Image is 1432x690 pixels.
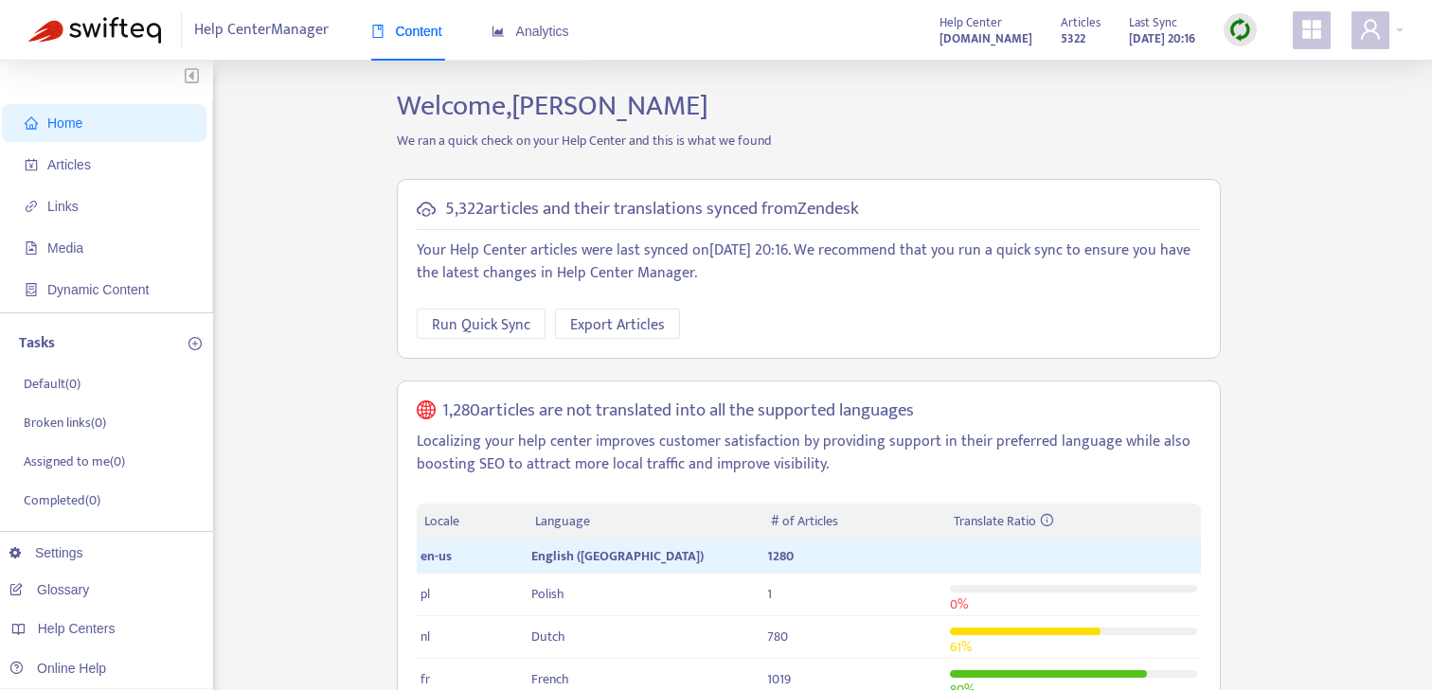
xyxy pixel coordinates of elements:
[24,490,100,510] p: Completed ( 0 )
[188,337,202,350] span: plus-circle
[421,583,430,605] span: pl
[1359,18,1382,41] span: user
[24,529,84,549] p: All tasks ( 0 )
[25,116,38,130] span: home
[432,313,530,337] span: Run Quick Sync
[38,621,116,636] span: Help Centers
[24,413,106,433] p: Broken links ( 0 )
[492,24,569,39] span: Analytics
[397,82,708,130] span: Welcome, [PERSON_NAME]
[25,158,38,171] span: account-book
[950,593,968,615] span: 0 %
[1129,12,1177,33] span: Last Sync
[417,239,1201,285] p: Your Help Center articles were last synced on [DATE] 20:16 . We recommend that you run a quick sy...
[531,668,569,690] span: French
[570,313,665,337] span: Export Articles
[767,545,794,567] span: 1280
[767,626,788,647] span: 780
[194,12,329,48] span: Help Center Manager
[19,332,55,355] p: Tasks
[9,545,83,560] a: Settings
[25,200,38,213] span: link
[528,504,762,540] th: Language
[47,240,83,256] span: Media
[24,374,81,394] p: Default ( 0 )
[531,626,565,647] span: Dutch
[1129,28,1195,49] strong: [DATE] 20:16
[555,309,680,339] button: Export Articles
[1300,18,1323,41] span: appstore
[1228,18,1252,42] img: sync.dc5367851b00ba804db3.png
[421,545,452,567] span: en-us
[371,25,385,38] span: book
[940,12,1002,33] span: Help Center
[445,199,859,221] h5: 5,322 articles and their translations synced from Zendesk
[25,241,38,255] span: file-image
[47,115,82,131] span: Home
[531,545,704,567] span: English ([GEOGRAPHIC_DATA])
[1061,28,1085,49] strong: 5322
[954,511,1192,532] div: Translate Ratio
[940,28,1032,49] strong: [DOMAIN_NAME]
[417,309,546,339] button: Run Quick Sync
[371,24,442,39] span: Content
[417,200,436,219] span: cloud-sync
[9,582,89,597] a: Glossary
[492,25,505,38] span: area-chart
[47,157,91,172] span: Articles
[383,131,1235,150] p: We ran a quick check on your Help Center and this is what we found
[28,17,161,44] img: Swifteq
[417,431,1201,476] p: Localizing your help center improves customer satisfaction by providing support in their preferre...
[1061,12,1101,33] span: Articles
[47,282,149,297] span: Dynamic Content
[24,451,125,471] p: Assigned to me ( 0 )
[47,199,79,214] span: Links
[421,668,430,690] span: fr
[421,626,430,647] span: nl
[531,583,564,605] span: Polish
[442,400,914,422] h5: 1,280 articles are not translated into all the supported languages
[940,27,1032,49] a: [DOMAIN_NAME]
[763,504,946,540] th: # of Articles
[1356,614,1417,675] iframe: Button to launch messaging window
[950,636,972,658] span: 61 %
[9,661,106,676] a: Online Help
[25,283,38,296] span: container
[417,504,528,540] th: Locale
[417,400,436,422] span: global
[767,668,791,690] span: 1019
[767,583,772,605] span: 1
